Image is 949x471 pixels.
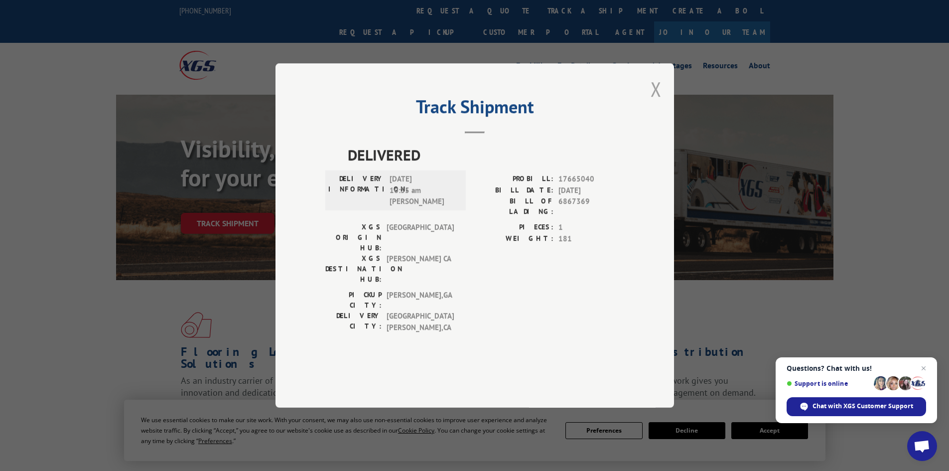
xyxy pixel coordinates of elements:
span: Questions? Chat with us! [787,364,926,372]
h2: Track Shipment [325,100,624,119]
span: DELIVERED [348,144,624,166]
span: 6867369 [558,196,624,217]
div: Chat with XGS Customer Support [787,397,926,416]
span: [DATE] 10:35 am [PERSON_NAME] [390,173,457,207]
label: DELIVERY CITY: [325,311,382,333]
label: BILL DATE: [475,185,553,196]
label: PROBILL: [475,173,553,185]
label: XGS ORIGIN HUB: [325,222,382,253]
span: [GEOGRAPHIC_DATA][PERSON_NAME] , CA [387,311,454,333]
label: BILL OF LADING: [475,196,553,217]
label: PICKUP CITY: [325,290,382,311]
span: [GEOGRAPHIC_DATA] [387,222,454,253]
span: [PERSON_NAME] CA [387,253,454,285]
span: 1 [558,222,624,233]
button: Close modal [651,76,662,102]
span: Support is online [787,380,870,387]
span: Chat with XGS Customer Support [813,402,913,411]
label: PIECES: [475,222,553,233]
span: 17665040 [558,173,624,185]
label: XGS DESTINATION HUB: [325,253,382,285]
label: WEIGHT: [475,233,553,245]
label: DELIVERY INFORMATION: [328,173,385,207]
span: 181 [558,233,624,245]
span: Close chat [918,362,930,374]
span: [PERSON_NAME] , GA [387,290,454,311]
span: [DATE] [558,185,624,196]
div: Open chat [907,431,937,461]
